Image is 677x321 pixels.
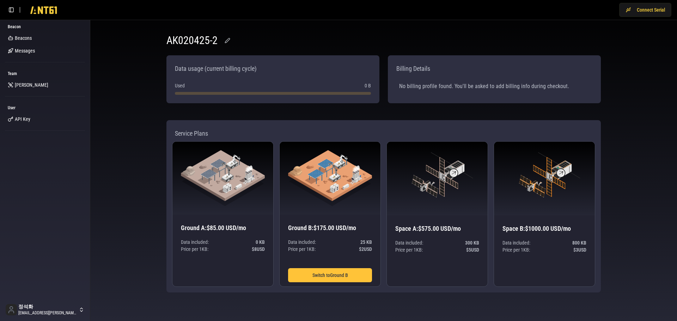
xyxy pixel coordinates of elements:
[5,68,85,79] div: Team
[502,239,586,246] p: Data included:
[15,81,48,88] span: [PERSON_NAME]
[18,310,77,316] span: [EMAIL_ADDRESS][PERSON_NAME][DOMAIN_NAME]
[365,82,371,89] span: 0 B
[5,21,85,32] div: Beacon
[3,301,87,318] button: 정석화[EMAIL_ADDRESS][PERSON_NAME][DOMAIN_NAME]
[5,79,85,91] a: [PERSON_NAME]
[502,224,586,234] h3: Space B : $1000.00 USD/mo
[181,150,265,206] img: Ground A graphic
[360,239,372,246] span: 25 KB
[395,239,479,246] p: Data included:
[5,113,85,125] a: API Key
[288,268,372,282] button: Switch toGround B
[172,61,260,76] div: Data usage (current billing cycle)
[395,150,479,207] img: Space A graphic
[5,45,85,56] a: Messages
[465,239,479,246] span: 300 KB
[619,3,671,17] button: Connect Serial
[252,246,265,253] span: $ 8 USD
[288,246,372,253] p: Price per 1 KB :
[359,246,372,253] span: $ 2 USD
[256,239,265,246] span: 0 KB
[502,150,586,207] img: Space B graphic
[502,246,586,253] p: Price per 1 KB :
[175,82,185,89] span: Used
[181,239,265,246] p: Data included:
[15,35,32,42] span: Beacons
[395,224,479,234] h3: Space A : $575.00 USD/mo
[181,223,265,233] h3: Ground A : $85.00 USD/mo
[288,223,372,233] h3: Ground B : $175.00 USD/mo
[395,246,479,253] p: Price per 1 KB :
[166,34,218,47] h1: AK020425-2
[394,76,595,96] div: No billing profile found. You'll be asked to add billing info during checkout.
[396,64,430,74] span: Billing Details
[15,47,35,54] span: Messages
[572,239,586,246] span: 800 KB
[288,239,372,246] p: Data included:
[181,246,265,253] p: Price per 1 KB :
[5,32,85,44] a: Beacons
[172,126,595,141] div: Service Plans
[573,246,586,253] span: $ 3 USD
[18,304,77,310] span: 정석화
[15,116,30,123] span: API Key
[466,246,479,253] span: $ 5 USD
[5,102,85,113] div: User
[288,150,372,206] img: Ground B graphic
